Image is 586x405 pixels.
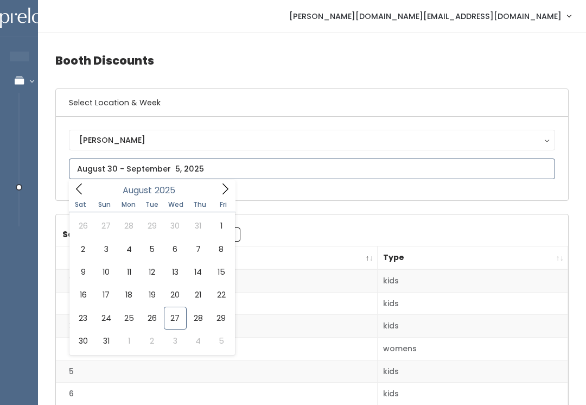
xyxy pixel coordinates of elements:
td: 1 [56,269,378,292]
div: [PERSON_NAME] [79,134,545,146]
span: July 26, 2025 [72,214,94,237]
td: kids [378,315,568,338]
th: Booth Number: activate to sort column descending [56,246,378,270]
input: Year [152,183,184,197]
span: August 14, 2025 [187,261,209,283]
span: August 24, 2025 [94,307,117,330]
span: August 8, 2025 [209,238,232,261]
span: Fri [212,201,235,208]
span: August 12, 2025 [141,261,163,283]
h4: Booth Discounts [55,46,569,75]
span: September 2, 2025 [141,330,163,352]
td: womens [378,338,568,360]
span: August 20, 2025 [164,283,187,306]
span: August 13, 2025 [164,261,187,283]
td: kids [378,269,568,292]
span: August 31, 2025 [94,330,117,352]
span: August 5, 2025 [141,238,163,261]
span: Sun [93,201,117,208]
input: August 30 - September 5, 2025 [69,159,555,179]
span: August 29, 2025 [209,307,232,330]
td: 3 [56,315,378,338]
span: July 29, 2025 [141,214,163,237]
span: July 27, 2025 [94,214,117,237]
td: 2 [56,292,378,315]
span: August 28, 2025 [187,307,209,330]
span: July 28, 2025 [118,214,141,237]
span: July 30, 2025 [164,214,187,237]
span: August 6, 2025 [164,238,187,261]
span: August 1, 2025 [209,214,232,237]
span: Wed [164,201,188,208]
span: August 4, 2025 [118,238,141,261]
span: September 5, 2025 [209,330,232,352]
span: August 15, 2025 [209,261,232,283]
td: kids [378,292,568,315]
span: August 23, 2025 [72,307,94,330]
span: August 9, 2025 [72,261,94,283]
label: Search: [62,227,240,242]
span: August 7, 2025 [187,238,209,261]
span: Tue [140,201,164,208]
td: kids [378,360,568,383]
h6: Select Location & Week [56,89,568,117]
span: Thu [188,201,212,208]
th: Type: activate to sort column ascending [378,246,568,270]
button: [PERSON_NAME] [69,130,555,150]
span: August 30, 2025 [72,330,94,352]
span: September 1, 2025 [118,330,141,352]
span: September 3, 2025 [164,330,187,352]
span: August 3, 2025 [94,238,117,261]
span: August 25, 2025 [118,307,141,330]
span: August [123,186,152,195]
span: August 10, 2025 [94,261,117,283]
span: August 17, 2025 [94,283,117,306]
span: August 21, 2025 [187,283,209,306]
span: September 4, 2025 [187,330,209,352]
span: August 26, 2025 [141,307,163,330]
span: Mon [117,201,141,208]
td: 4 [56,338,378,360]
span: July 31, 2025 [187,214,209,237]
td: 5 [56,360,378,383]
span: Sat [69,201,93,208]
span: August 19, 2025 [141,283,163,306]
span: August 11, 2025 [118,261,141,283]
span: August 16, 2025 [72,283,94,306]
span: [PERSON_NAME][DOMAIN_NAME][EMAIL_ADDRESS][DOMAIN_NAME] [289,10,562,22]
span: August 2, 2025 [72,238,94,261]
a: [PERSON_NAME][DOMAIN_NAME][EMAIL_ADDRESS][DOMAIN_NAME] [278,4,582,28]
span: August 22, 2025 [209,283,232,306]
span: August 18, 2025 [118,283,141,306]
span: August 27, 2025 [164,307,187,330]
